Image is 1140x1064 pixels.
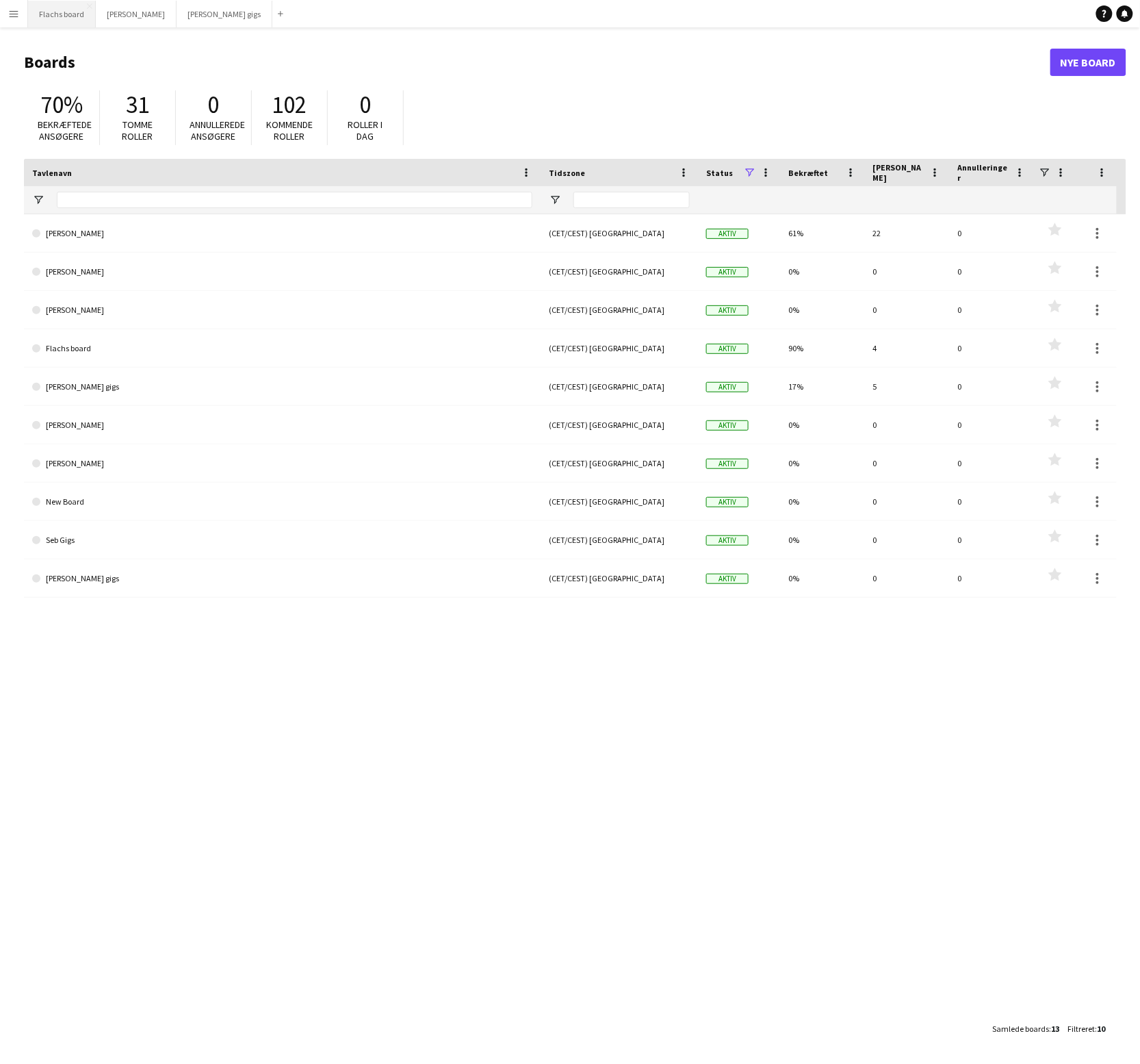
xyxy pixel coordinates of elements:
[865,559,950,597] div: 0
[348,118,383,142] span: Roller i dag
[28,1,96,27] button: Flachs board
[32,406,532,444] a: [PERSON_NAME]
[541,444,698,482] div: (CET/CEST) [GEOGRAPHIC_DATA]
[780,406,865,444] div: 0%
[541,368,698,405] div: (CET/CEST) [GEOGRAPHIC_DATA]
[190,118,245,142] span: Annullerede ansøgere
[865,253,950,290] div: 0
[541,214,698,252] div: (CET/CEST) [GEOGRAPHIC_DATA]
[549,194,561,206] button: Åbn Filtermenu
[780,559,865,597] div: 0%
[950,329,1035,367] div: 0
[32,291,532,329] a: [PERSON_NAME]
[950,559,1035,597] div: 0
[706,382,749,392] span: Aktiv
[780,253,865,290] div: 0%
[1068,1016,1106,1043] div: :
[126,90,149,120] span: 31
[57,192,532,208] input: Tavlenavn Filter Input
[360,90,372,120] span: 0
[1068,1024,1096,1035] span: Filtreret
[706,459,749,469] span: Aktiv
[32,194,44,206] button: Åbn Filtermenu
[950,406,1035,444] div: 0
[958,162,1010,183] span: Annulleringer
[32,483,532,521] a: New Board
[122,118,153,142] span: Tomme roller
[1052,1024,1060,1035] span: 13
[706,229,749,239] span: Aktiv
[32,559,532,598] a: [PERSON_NAME] gigs
[950,214,1035,252] div: 0
[865,329,950,367] div: 4
[950,444,1035,482] div: 0
[950,483,1035,520] div: 0
[1050,49,1126,76] a: Nye Board
[706,497,749,507] span: Aktiv
[541,406,698,444] div: (CET/CEST) [GEOGRAPHIC_DATA]
[950,521,1035,559] div: 0
[780,483,865,520] div: 0%
[865,521,950,559] div: 0
[32,521,532,559] a: Seb Gigs
[96,1,177,27] button: [PERSON_NAME]
[780,444,865,482] div: 0%
[32,168,72,178] span: Tavlenavn
[32,444,532,483] a: [PERSON_NAME]
[993,1016,1060,1043] div: :
[780,521,865,559] div: 0%
[780,329,865,367] div: 90%
[780,291,865,329] div: 0%
[706,168,733,178] span: Status
[780,368,865,405] div: 17%
[865,483,950,520] div: 0
[32,329,532,368] a: Flachs board
[865,214,950,252] div: 22
[177,1,272,27] button: [PERSON_NAME] gigs
[32,368,532,406] a: [PERSON_NAME] gigs
[865,444,950,482] div: 0
[573,192,690,208] input: Tidszone Filter Input
[208,90,220,120] span: 0
[541,559,698,597] div: (CET/CEST) [GEOGRAPHIC_DATA]
[788,168,828,178] span: Bekræftet
[706,420,749,431] span: Aktiv
[541,253,698,290] div: (CET/CEST) [GEOGRAPHIC_DATA]
[993,1024,1050,1035] span: Samlede boards
[865,291,950,329] div: 0
[865,368,950,405] div: 5
[266,118,313,142] span: Kommende roller
[706,535,749,546] span: Aktiv
[541,521,698,559] div: (CET/CEST) [GEOGRAPHIC_DATA]
[706,267,749,277] span: Aktiv
[706,344,749,354] span: Aktiv
[865,406,950,444] div: 0
[950,368,1035,405] div: 0
[706,574,749,584] span: Aktiv
[1098,1024,1106,1035] span: 10
[24,52,1050,73] h1: Boards
[873,162,925,183] span: [PERSON_NAME]
[40,90,83,120] span: 70%
[541,483,698,520] div: (CET/CEST) [GEOGRAPHIC_DATA]
[272,90,307,120] span: 102
[541,329,698,367] div: (CET/CEST) [GEOGRAPHIC_DATA]
[706,305,749,316] span: Aktiv
[32,253,532,291] a: [PERSON_NAME]
[950,291,1035,329] div: 0
[32,214,532,253] a: [PERSON_NAME]
[541,291,698,329] div: (CET/CEST) [GEOGRAPHIC_DATA]
[38,118,92,142] span: Bekræftede ansøgere
[549,168,585,178] span: Tidszone
[780,214,865,252] div: 61%
[950,253,1035,290] div: 0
